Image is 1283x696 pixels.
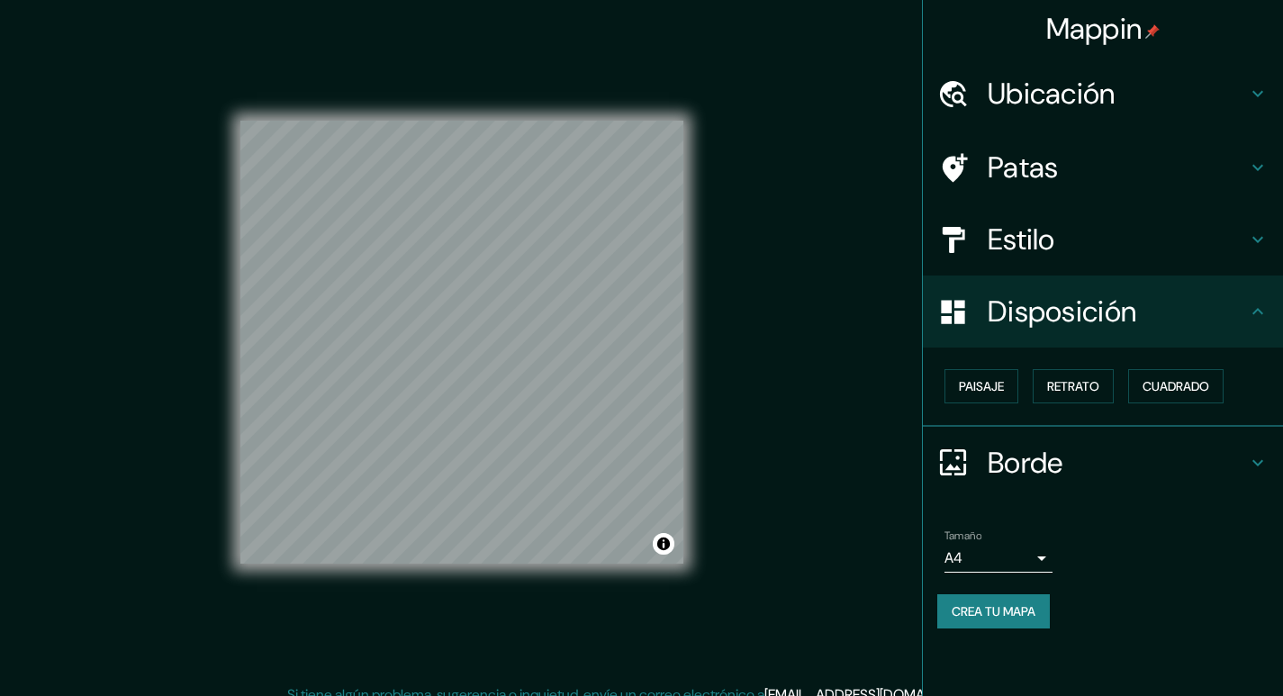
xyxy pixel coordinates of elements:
iframe: Lanzador de widgets de ayuda [1123,626,1263,676]
font: Estilo [988,221,1055,258]
font: Ubicación [988,75,1116,113]
button: Paisaje [944,369,1018,403]
font: Paisaje [959,378,1004,394]
font: Mappin [1046,10,1143,48]
font: Cuadrado [1143,378,1209,394]
div: Ubicación [923,58,1283,130]
font: Borde [988,444,1063,482]
font: A4 [944,548,962,567]
font: Tamaño [944,529,981,543]
img: pin-icon.png [1145,24,1160,39]
button: Crea tu mapa [937,594,1050,628]
button: Activar o desactivar atribución [653,533,674,555]
font: Patas [988,149,1059,186]
button: Retrato [1033,369,1114,403]
div: Disposición [923,276,1283,348]
font: Crea tu mapa [952,603,1035,619]
div: Patas [923,131,1283,203]
div: Borde [923,427,1283,499]
div: A4 [944,544,1053,573]
font: Disposición [988,293,1136,330]
font: Retrato [1047,378,1099,394]
canvas: Mapa [240,121,683,564]
button: Cuadrado [1128,369,1224,403]
div: Estilo [923,203,1283,276]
